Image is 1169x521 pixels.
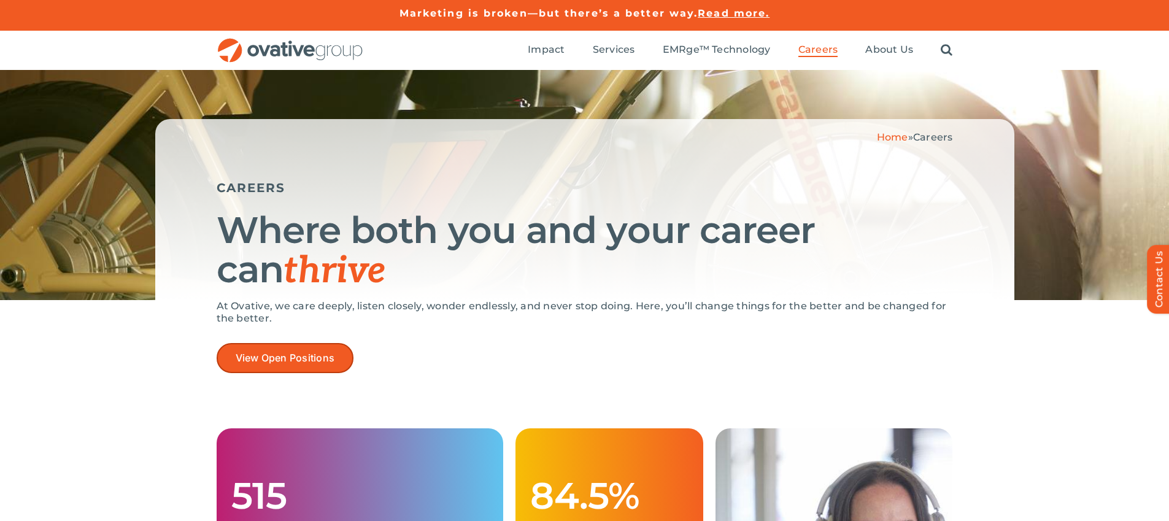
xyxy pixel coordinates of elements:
a: View Open Positions [217,343,354,373]
h5: CAREERS [217,180,953,195]
a: Impact [528,44,565,57]
a: About Us [865,44,913,57]
span: View Open Positions [236,352,335,364]
span: thrive [284,249,386,293]
span: Services [593,44,635,56]
h1: 515 [231,476,489,515]
a: Search [941,44,952,57]
nav: Menu [528,31,952,70]
a: Marketing is broken—but there’s a better way. [399,7,698,19]
h1: Where both you and your career can [217,210,953,291]
a: Careers [798,44,838,57]
p: At Ovative, we care deeply, listen closely, wonder endlessly, and never stop doing. Here, you’ll ... [217,300,953,325]
span: Careers [913,131,953,143]
a: EMRge™ Technology [663,44,771,57]
span: About Us [865,44,913,56]
span: Impact [528,44,565,56]
a: Read more. [698,7,770,19]
span: » [877,131,953,143]
a: Services [593,44,635,57]
span: EMRge™ Technology [663,44,771,56]
a: OG_Full_horizontal_RGB [217,37,364,48]
h1: 84.5% [530,476,688,515]
span: Careers [798,44,838,56]
a: Home [877,131,908,143]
